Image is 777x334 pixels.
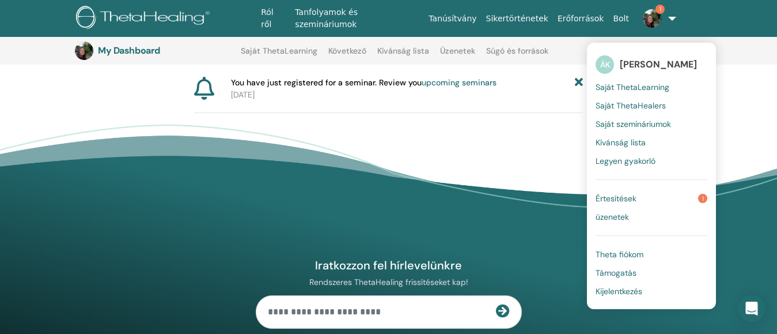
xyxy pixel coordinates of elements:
span: Kijelentkezés [596,286,642,297]
img: cog.svg [650,41,664,61]
a: Tanfolyamok és szemináriumok [290,2,424,35]
a: Tanúsítvány [424,8,481,29]
a: Kijelentkezés [596,282,707,301]
a: Erőforrások [553,8,608,29]
a: upcoming seminars [422,77,496,88]
a: Üzenetek [440,46,475,65]
p: Rendszeres ThetaHealing frissítéseket kap! [256,277,522,287]
p: [DATE] [231,89,582,101]
ul: 1 [587,43,716,309]
h4: Iratkozzon fel hírlevelünkre [256,258,522,273]
span: Saját szemináriumok [596,119,671,129]
span: 1 [655,5,665,14]
a: Kívánság lista [596,133,707,152]
div: Open Intercom Messenger [738,295,765,322]
span: [PERSON_NAME] [620,58,697,70]
span: Saját ThetaLearning [596,82,669,92]
a: Kívánság lista [377,46,429,65]
a: Saját szemináriumok [596,115,707,133]
span: 1 [698,194,707,203]
a: Theta fiókom [596,245,707,264]
a: Súgó és források [486,46,548,65]
span: Theta fiókom [596,249,643,260]
span: Saját ThetaHealers [596,100,666,111]
span: Kívánság lista [596,137,646,148]
a: ÁK[PERSON_NAME] [596,51,707,78]
img: default.jpg [643,9,661,28]
img: logo.png [76,6,214,32]
a: Értesítések1 [596,189,707,208]
a: Az én fiókom [650,41,716,61]
a: Saját ThetaLearning [596,78,707,96]
span: You have just registered for a seminar. Review you [231,77,496,89]
a: üzenetek [596,208,707,226]
span: üzenetek [596,212,629,222]
span: Támogatás [596,268,636,278]
a: Következő [328,46,366,65]
a: Legyen gyakorló [596,152,707,170]
a: Saját ThetaLearning [241,46,317,65]
a: Támogatás [596,264,707,282]
a: Saját ThetaHealers [596,96,707,115]
img: default.jpg [75,42,93,60]
span: Értesítések [596,193,636,204]
h3: My Dashboard [98,45,213,56]
span: Legyen gyakorló [596,156,655,166]
a: Bolt [608,8,634,29]
span: ÁK [596,55,614,74]
a: Ról ről [256,2,290,35]
a: Sikertörténetek [482,8,553,29]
